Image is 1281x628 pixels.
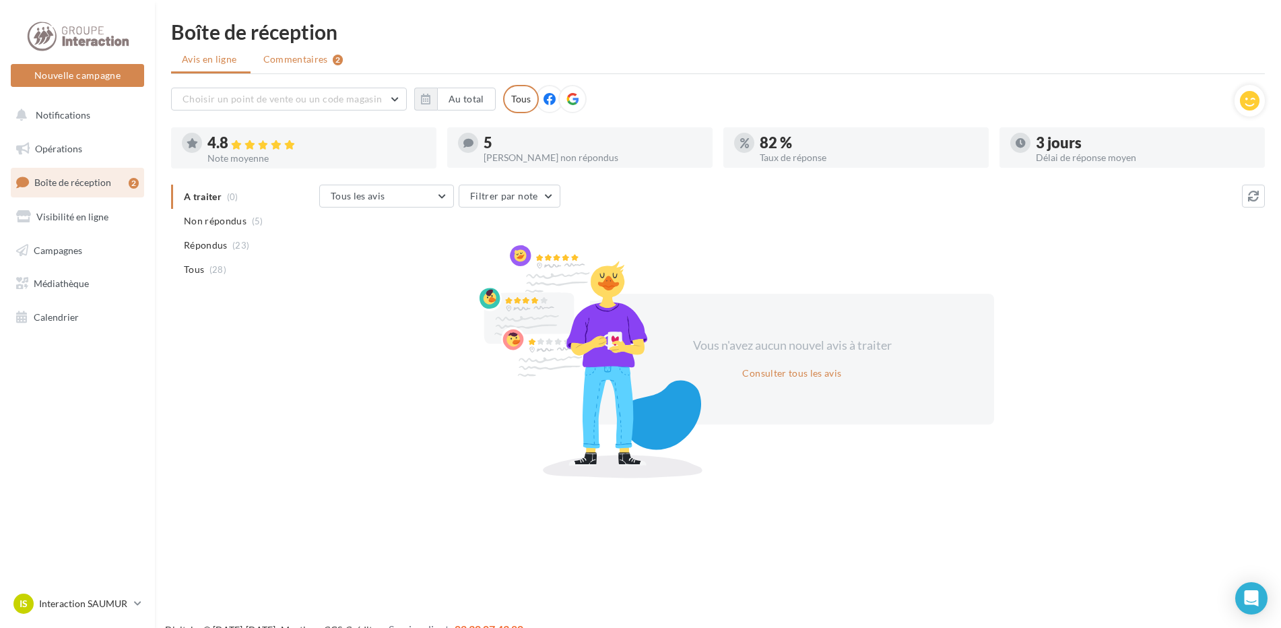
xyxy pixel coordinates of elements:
[319,185,454,208] button: Tous les avis
[209,264,226,275] span: (28)
[35,143,82,154] span: Opérations
[20,597,28,610] span: IS
[737,365,847,381] button: Consulter tous les avis
[414,88,496,111] button: Au total
[8,270,147,298] a: Médiathèque
[34,244,82,255] span: Campagnes
[760,153,978,162] div: Taux de réponse
[207,154,426,163] div: Note moyenne
[232,240,249,251] span: (23)
[8,168,147,197] a: Boîte de réception2
[171,22,1265,42] div: Boîte de réception
[39,597,129,610] p: Interaction SAUMUR
[676,337,908,354] div: Vous n'avez aucun nouvel avis à traiter
[34,278,89,289] span: Médiathèque
[459,185,560,208] button: Filtrer par note
[129,178,139,189] div: 2
[8,135,147,163] a: Opérations
[34,177,111,188] span: Boîte de réception
[8,237,147,265] a: Campagnes
[36,211,108,222] span: Visibilité en ligne
[34,311,79,323] span: Calendrier
[1235,582,1268,615] div: Open Intercom Messenger
[1036,135,1254,150] div: 3 jours
[333,55,343,65] div: 2
[760,135,978,150] div: 82 %
[11,591,144,617] a: IS Interaction SAUMUR
[36,109,90,121] span: Notifications
[171,88,407,111] button: Choisir un point de vente ou un code magasin
[484,153,702,162] div: [PERSON_NAME] non répondus
[1036,153,1254,162] div: Délai de réponse moyen
[183,93,382,104] span: Choisir un point de vente ou un code magasin
[331,190,385,201] span: Tous les avis
[184,239,228,252] span: Répondus
[184,263,204,276] span: Tous
[11,64,144,87] button: Nouvelle campagne
[184,214,247,228] span: Non répondus
[207,135,426,151] div: 4.8
[252,216,263,226] span: (5)
[437,88,496,111] button: Au total
[484,135,702,150] div: 5
[8,101,141,129] button: Notifications
[8,203,147,231] a: Visibilité en ligne
[8,303,147,332] a: Calendrier
[263,53,328,66] span: Commentaires
[503,85,539,113] div: Tous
